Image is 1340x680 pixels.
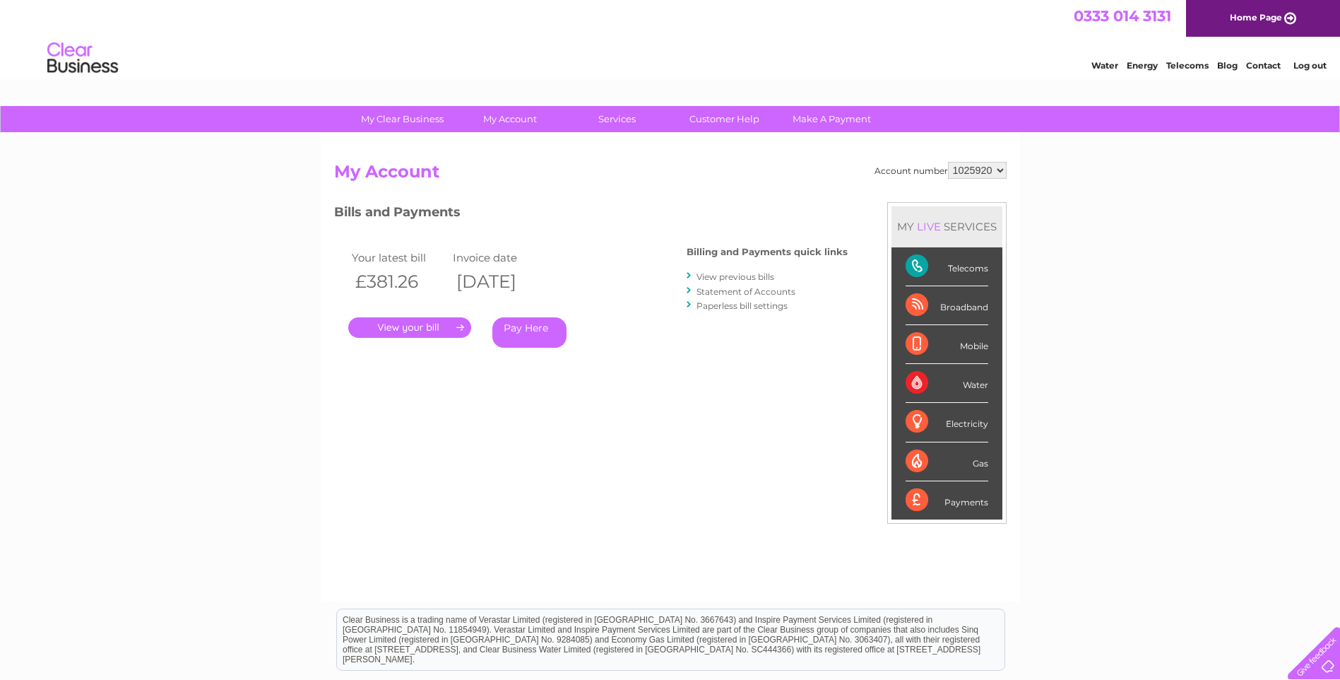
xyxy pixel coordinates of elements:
[492,317,567,348] a: Pay Here
[773,106,890,132] a: Make A Payment
[891,206,1002,247] div: MY SERVICES
[906,481,988,520] div: Payments
[696,300,788,311] a: Paperless bill settings
[334,202,848,227] h3: Bills and Payments
[874,162,1007,179] div: Account number
[906,247,988,286] div: Telecoms
[1246,60,1281,71] a: Contact
[1127,60,1158,71] a: Energy
[451,106,568,132] a: My Account
[906,286,988,325] div: Broadband
[449,248,551,267] td: Invoice date
[1293,60,1327,71] a: Log out
[1217,60,1238,71] a: Blog
[906,403,988,442] div: Electricity
[1091,60,1118,71] a: Water
[687,247,848,257] h4: Billing and Payments quick links
[334,162,1007,189] h2: My Account
[449,267,551,296] th: [DATE]
[1166,60,1209,71] a: Telecoms
[906,364,988,403] div: Water
[344,106,461,132] a: My Clear Business
[337,8,1004,69] div: Clear Business is a trading name of Verastar Limited (registered in [GEOGRAPHIC_DATA] No. 3667643...
[348,248,450,267] td: Your latest bill
[348,317,471,338] a: .
[559,106,675,132] a: Services
[696,286,795,297] a: Statement of Accounts
[1074,7,1171,25] a: 0333 014 3131
[914,220,944,233] div: LIVE
[696,271,774,282] a: View previous bills
[906,325,988,364] div: Mobile
[906,442,988,481] div: Gas
[348,267,450,296] th: £381.26
[666,106,783,132] a: Customer Help
[47,37,119,80] img: logo.png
